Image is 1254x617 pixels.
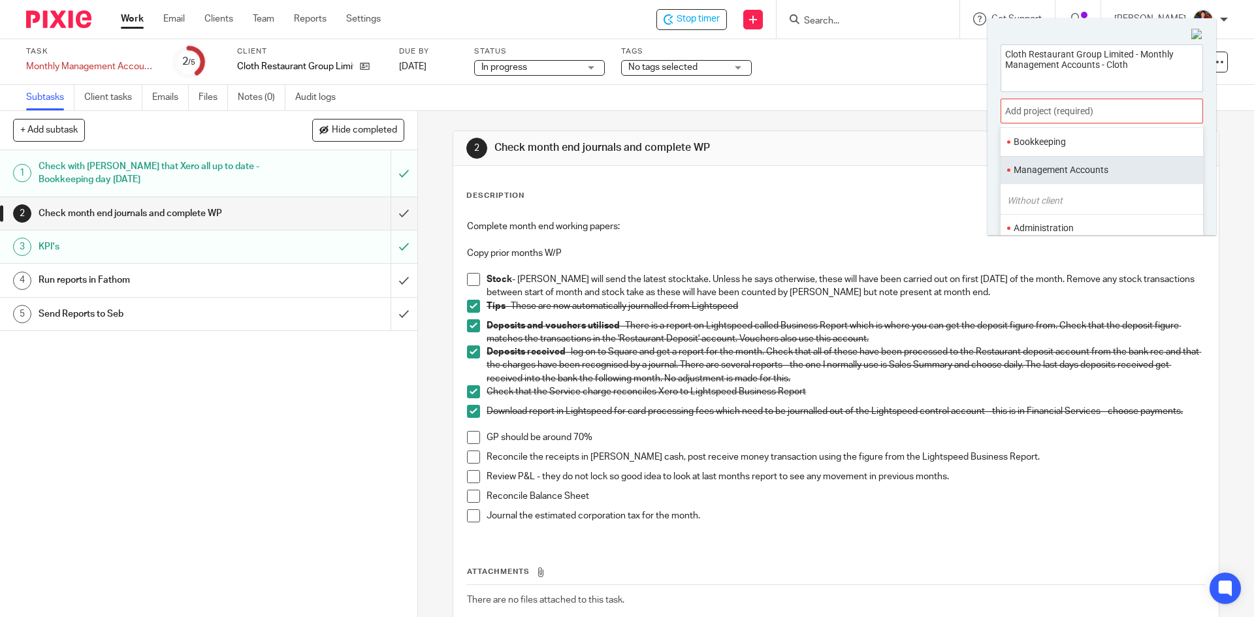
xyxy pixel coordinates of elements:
div: 4 [13,272,31,290]
p: GP should be around 70% [487,431,1204,444]
h1: Check month end journals and complete WP [39,204,265,223]
a: Clients [204,12,233,25]
span: Stop timer [677,12,720,26]
p: Journal the estimated corporation tax for the month. [487,509,1204,522]
a: Emails [152,85,189,110]
a: Audit logs [295,85,346,110]
p: Reconcile Balance Sheet [487,490,1204,503]
label: Tags [621,46,752,57]
ul: Management Accounts Without client [1001,156,1203,184]
p: - log on to Square and get a report for the month. Check that all of these have been processed to... [487,345,1204,385]
li: Favorite [1184,133,1200,150]
p: Download report in Lightspeed for card processing fees which need to be journalled out of the Lig... [487,405,1204,418]
span: In progress [481,63,527,72]
span: No tags selected [628,63,698,72]
a: Team [253,12,274,25]
ul: Administration [1001,214,1203,242]
div: 2 [13,204,31,223]
li: Administration [1014,221,1184,235]
label: Task [26,46,157,57]
label: Status [474,46,605,57]
span: Hide completed [332,125,397,136]
span: Attachments [467,568,530,575]
h1: Send Reports to Seb [39,304,265,324]
span: Get Support [991,14,1042,24]
span: [DATE] [399,62,426,71]
h1: Check with [PERSON_NAME] that Xero all up to date - Bookkeeping day [DATE] [39,157,265,190]
h1: Check month end journals and complete WP [494,141,864,155]
div: 1 [13,164,31,182]
a: Email [163,12,185,25]
ul: Bookkeeping Without client [1001,127,1203,155]
a: Reports [294,12,327,25]
div: 5 [13,305,31,323]
p: Description [466,191,524,201]
p: - [PERSON_NAME] will send the latest stocktake. Unless he says otherwise, these will have been ca... [487,273,1204,300]
div: Monthly Management Accounts - Cloth [26,60,157,73]
p: Reconcile the receipts in [PERSON_NAME] cash, post receive money transaction using the figure fro... [487,451,1204,464]
strong: Deposits received [487,347,566,356]
p: [PERSON_NAME] [1114,12,1186,25]
textarea: Cloth Restaurant Group Limited - Monthly Management Accounts - Cloth [1001,45,1202,87]
p: Copy prior months W/P [467,247,1204,260]
li: Favorite [1184,161,1200,179]
div: 2 [466,138,487,159]
input: Search [803,16,920,27]
div: 3 [13,238,31,256]
div: Cloth Restaurant Group Limited - Monthly Management Accounts - Cloth [656,9,727,30]
img: Pixie [26,10,91,28]
p: Review P&L - they do not lock so good idea to look at last months report to see any movement in p... [487,470,1204,483]
a: Client tasks [84,85,142,110]
a: Work [121,12,144,25]
a: Files [199,85,228,110]
p: Complete month end working papers: [467,220,1204,233]
small: /5 [188,59,195,66]
strong: Stock [487,275,512,284]
p: Cloth Restaurant Group Limited [237,60,353,73]
p: - These are now automatically journalled from Lightspeed [487,300,1204,313]
i: Without client [1007,195,1063,206]
img: Nicole.jpeg [1193,9,1214,30]
h1: Run reports in Fathom [39,270,265,290]
a: Settings [346,12,381,25]
label: Client [237,46,383,57]
button: + Add subtask [13,119,85,141]
strong: Tips [487,302,506,311]
h1: KPI's [39,237,265,257]
strong: Deposits and vouchers utilised [487,321,620,330]
a: Notes (0) [238,85,285,110]
a: Subtasks [26,85,74,110]
li: Management Accounts Without client [1014,163,1184,177]
p: - There is a report on Lightspeed called Business Report which is where you can get the deposit f... [487,319,1204,346]
label: Due by [399,46,458,57]
span: There are no files attached to this task. [467,595,624,605]
li: Bookkeeping Without client [1014,135,1184,149]
p: Check that the Service charge reconciles Xero to Lightspeed Business Report [487,385,1204,398]
img: Close [1191,29,1203,40]
div: 2 [182,54,195,69]
li: Favorite [1184,219,1200,237]
button: Hide completed [312,119,404,141]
